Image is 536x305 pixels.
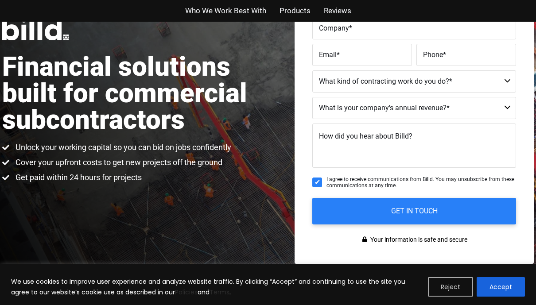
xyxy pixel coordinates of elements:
[326,176,516,189] span: I agree to receive communications from Billd. You may unsubscribe from these communications at an...
[2,54,268,133] h1: Financial solutions built for commercial subcontractors
[319,23,349,32] span: Company
[13,142,231,153] span: Unlock your working capital so you can bid on jobs confidently
[477,277,525,297] button: Accept
[11,276,421,297] p: We use cookies to improve user experience and analyze website traffic. By clicking “Accept” and c...
[428,277,473,297] button: Reject
[175,288,198,297] a: Policies
[368,233,467,246] span: Your information is safe and secure
[423,50,443,58] span: Phone
[185,4,266,17] a: Who We Work Best With
[319,132,412,140] span: How did you hear about Billd?
[280,4,311,17] a: Products
[324,4,351,17] a: Reviews
[312,198,516,224] input: GET IN TOUCH
[13,157,222,168] span: Cover your upfront costs to get new projects off the ground
[13,172,142,183] span: Get paid within 24 hours for projects
[312,178,322,187] input: I agree to receive communications from Billd. You may unsubscribe from these communications at an...
[319,50,337,58] span: Email
[210,288,229,297] a: Terms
